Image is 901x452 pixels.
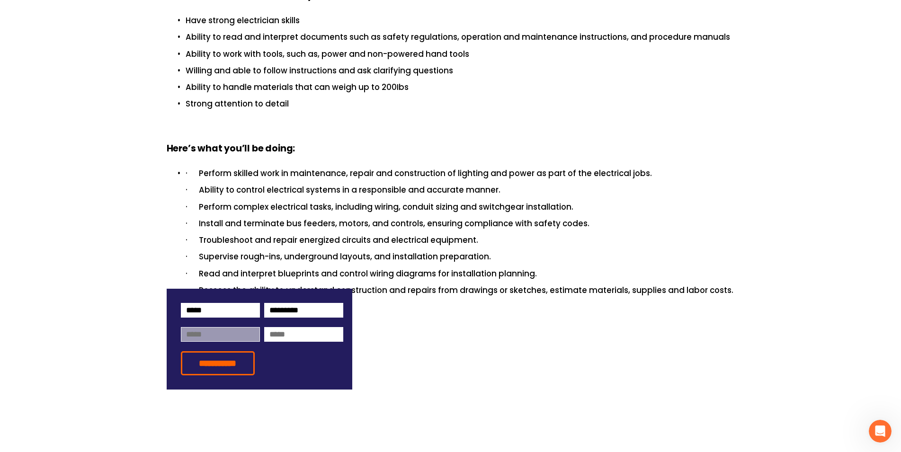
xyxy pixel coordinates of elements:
[869,420,892,443] iframe: Intercom live chat
[186,250,735,263] p: · Supervise rough-ins, underground layouts, and installation preparation.
[186,48,735,61] p: Ability to work with tools, such as, power and non-powered hand tools
[186,167,735,180] p: · Perform skilled work in maintenance, repair and construction of lighting and power as part of t...
[186,267,735,280] p: · Read and interpret blueprints and control wiring diagrams for installation planning.
[186,201,735,213] p: · Perform complex electrical tasks, including wiring, conduit sizing and switchgear installation.
[186,284,735,297] p: · Possess the ability to understand construction and repairs from drawings or sketches, estimate ...
[186,234,735,247] p: · Troubleshoot and repair energized circuits and electrical equipment.
[186,217,735,230] p: · Install and terminate bus feeders, motors, and controls, ensuring compliance with safety codes.
[186,31,735,44] p: Ability to read and interpret documents such as safety regulations, operation and maintenance ins...
[167,142,295,157] strong: Here’s what you’ll be doing:
[186,184,735,196] p: · Ability to control electrical systems in a responsible and accurate manner.
[186,97,735,110] p: Strong attention to detail
[186,14,735,27] p: Have strong electrician skills
[186,64,735,77] p: Willing and able to follow instructions and ask clarifying questions
[186,81,735,94] p: Ability to handle materials that can weigh up to 200Ibs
